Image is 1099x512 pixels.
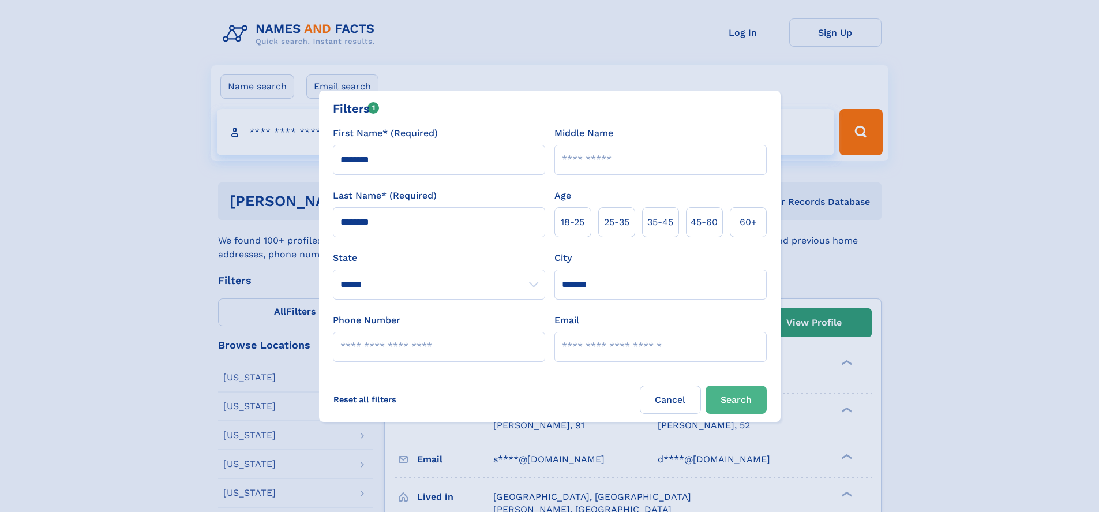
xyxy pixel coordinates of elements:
span: 35‑45 [647,215,673,229]
label: State [333,251,545,265]
label: Cancel [640,386,701,414]
label: Middle Name [554,126,613,140]
label: City [554,251,572,265]
button: Search [706,386,767,414]
label: Email [554,313,579,327]
label: First Name* (Required) [333,126,438,140]
span: 45‑60 [691,215,718,229]
label: Age [554,189,571,203]
label: Last Name* (Required) [333,189,437,203]
label: Reset all filters [326,386,404,413]
label: Phone Number [333,313,400,327]
span: 60+ [740,215,757,229]
div: Filters [333,100,380,117]
span: 18‑25 [561,215,584,229]
span: 25‑35 [604,215,629,229]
